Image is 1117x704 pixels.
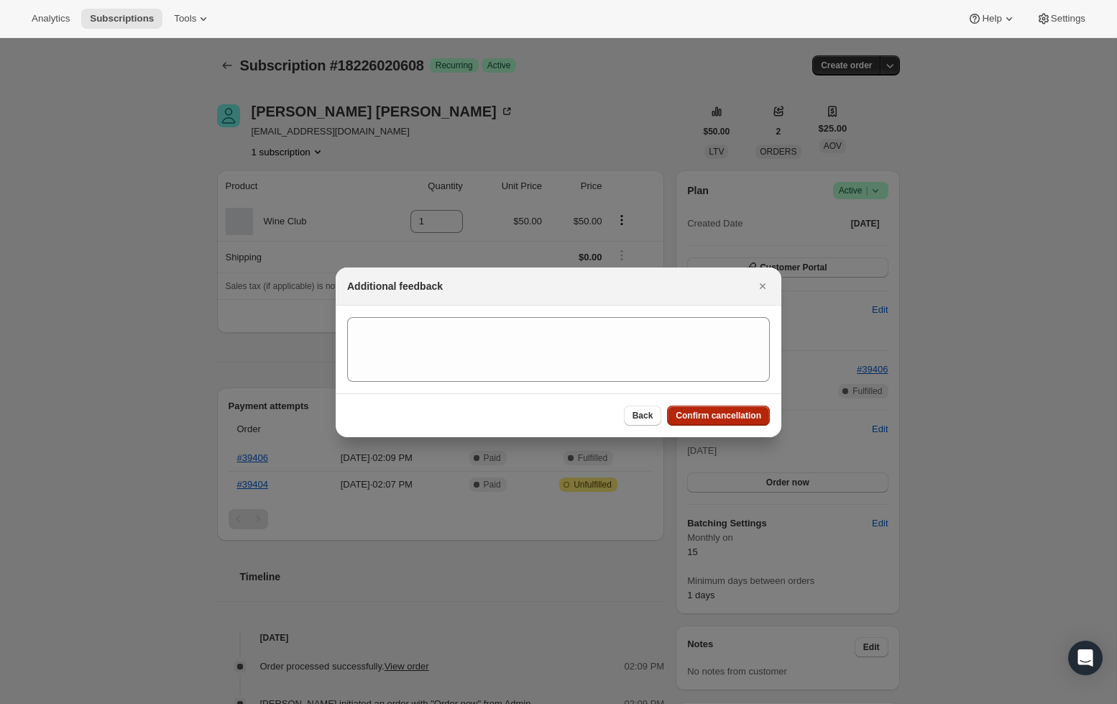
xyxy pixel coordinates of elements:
button: Back [624,406,662,426]
span: Settings [1051,13,1085,24]
button: Close [753,276,773,296]
button: Tools [165,9,219,29]
button: Help [959,9,1024,29]
button: Settings [1028,9,1094,29]
h2: Additional feedback [347,279,443,293]
span: Analytics [32,13,70,24]
button: Analytics [23,9,78,29]
span: Tools [174,13,196,24]
div: Open Intercom Messenger [1068,641,1103,675]
button: Subscriptions [81,9,162,29]
span: Confirm cancellation [676,410,761,421]
span: Back [633,410,653,421]
button: Confirm cancellation [667,406,770,426]
span: Subscriptions [90,13,154,24]
span: Help [982,13,1001,24]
